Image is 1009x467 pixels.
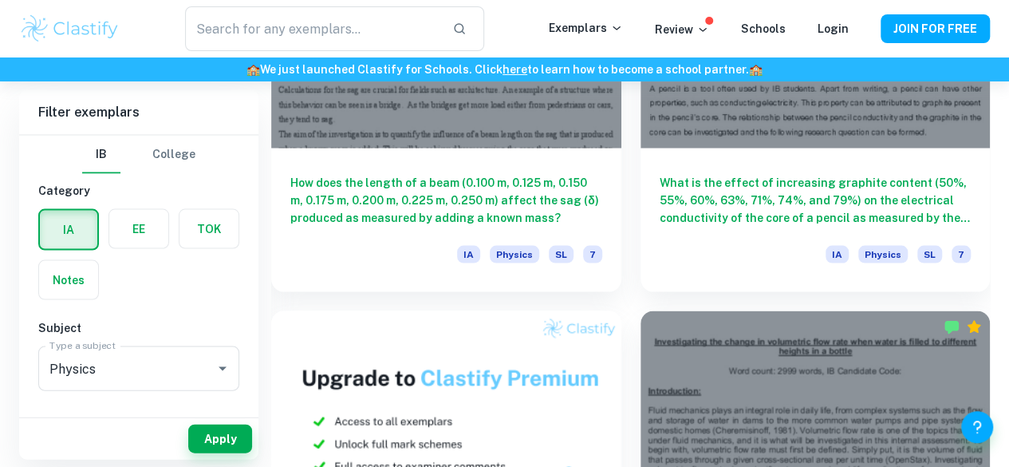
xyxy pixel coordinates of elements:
[966,319,982,334] div: Premium
[549,245,573,263] span: SL
[179,209,238,247] button: TOK
[583,245,602,263] span: 7
[152,135,195,173] button: College
[82,135,195,173] div: Filter type choice
[961,411,993,443] button: Help and Feedback
[3,61,1006,78] h6: We just launched Clastify for Schools. Click to learn how to become a school partner.
[490,245,539,263] span: Physics
[818,22,849,35] a: Login
[38,181,239,199] h6: Category
[188,424,252,453] button: Apply
[109,209,168,247] button: EE
[19,89,258,134] h6: Filter exemplars
[211,357,234,379] button: Open
[503,63,527,76] a: here
[40,210,97,248] button: IA
[246,63,260,76] span: 🏫
[549,19,623,37] p: Exemplars
[952,245,971,263] span: 7
[741,22,786,35] a: Schools
[655,21,709,38] p: Review
[82,135,120,173] button: IB
[290,173,602,226] h6: How does the length of a beam (0.100 m, 0.125 m, 0.150 m, 0.175 m, 0.200 m, 0.225 m, 0.250 m) aff...
[944,319,960,334] img: Marked
[881,14,990,43] button: JOIN FOR FREE
[19,13,120,45] img: Clastify logo
[185,6,440,51] input: Search for any exemplars...
[457,245,480,263] span: IA
[49,338,116,352] label: Type a subject
[660,173,972,226] h6: What is the effect of increasing graphite content (50%, 55%, 60%, 63%, 71%, 74%, and 79%) on the ...
[858,245,908,263] span: Physics
[749,63,763,76] span: 🏫
[38,319,239,336] h6: Subject
[39,260,98,299] button: Notes
[826,245,849,263] span: IA
[917,245,942,263] span: SL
